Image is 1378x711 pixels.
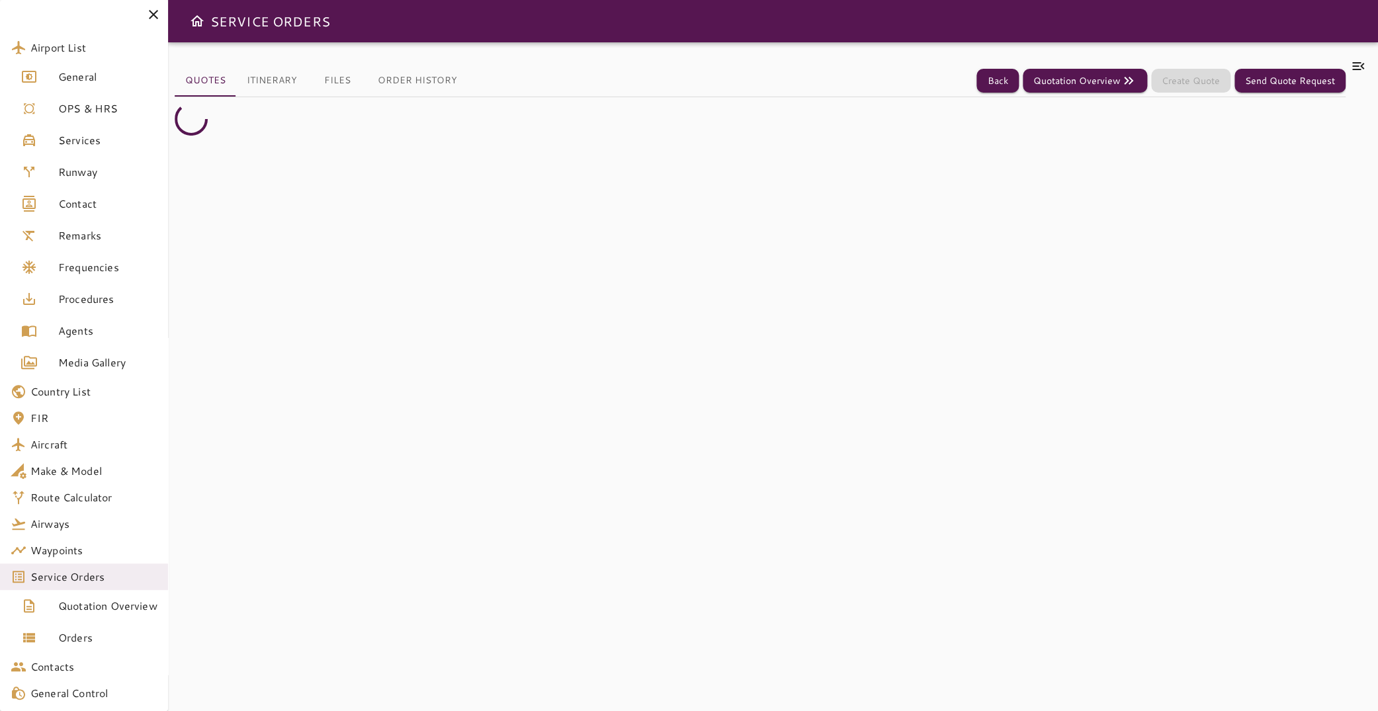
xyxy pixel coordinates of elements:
[30,569,157,585] span: Service Orders
[30,410,157,426] span: FIR
[30,437,157,452] span: Aircraft
[58,323,157,339] span: Agents
[58,228,157,243] span: Remarks
[175,65,236,97] button: Quotes
[30,463,157,479] span: Make & Model
[30,40,157,56] span: Airport List
[58,69,157,85] span: General
[30,685,157,701] span: General Control
[175,65,468,97] div: basic tabs example
[58,630,157,646] span: Orders
[210,11,330,32] h6: SERVICE ORDERS
[30,384,157,399] span: Country List
[236,65,308,97] button: Itinerary
[30,489,157,505] span: Route Calculator
[58,132,157,148] span: Services
[58,598,157,614] span: Quotation Overview
[58,164,157,180] span: Runway
[58,259,157,275] span: Frequencies
[1234,69,1346,93] button: Send Quote Request
[30,659,157,675] span: Contacts
[367,65,468,97] button: Order History
[58,196,157,212] span: Contact
[1023,69,1147,93] button: Quotation Overview
[308,65,367,97] button: Files
[184,8,210,34] button: Open drawer
[58,291,157,307] span: Procedures
[30,542,157,558] span: Waypoints
[976,69,1019,93] button: Back
[30,516,157,532] span: Airways
[58,355,157,370] span: Media Gallery
[58,101,157,116] span: OPS & HRS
